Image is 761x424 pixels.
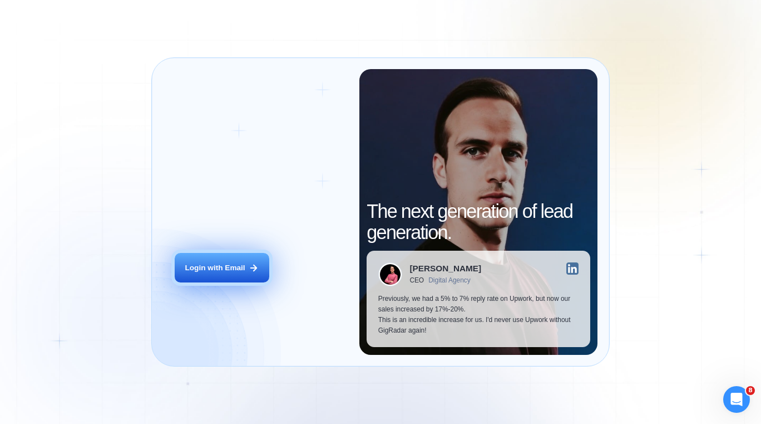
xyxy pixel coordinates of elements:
[428,277,470,285] div: Digital Agency
[175,253,269,282] button: Login with Email
[185,263,245,274] div: Login with Email
[410,277,424,285] div: CEO
[410,264,482,272] div: [PERSON_NAME]
[378,294,579,335] p: Previously, we had a 5% to 7% reply rate on Upwork, but now our sales increased by 17%-20%. This ...
[746,386,755,395] span: 8
[367,201,590,243] h2: The next generation of lead generation.
[723,386,750,413] iframe: Intercom live chat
